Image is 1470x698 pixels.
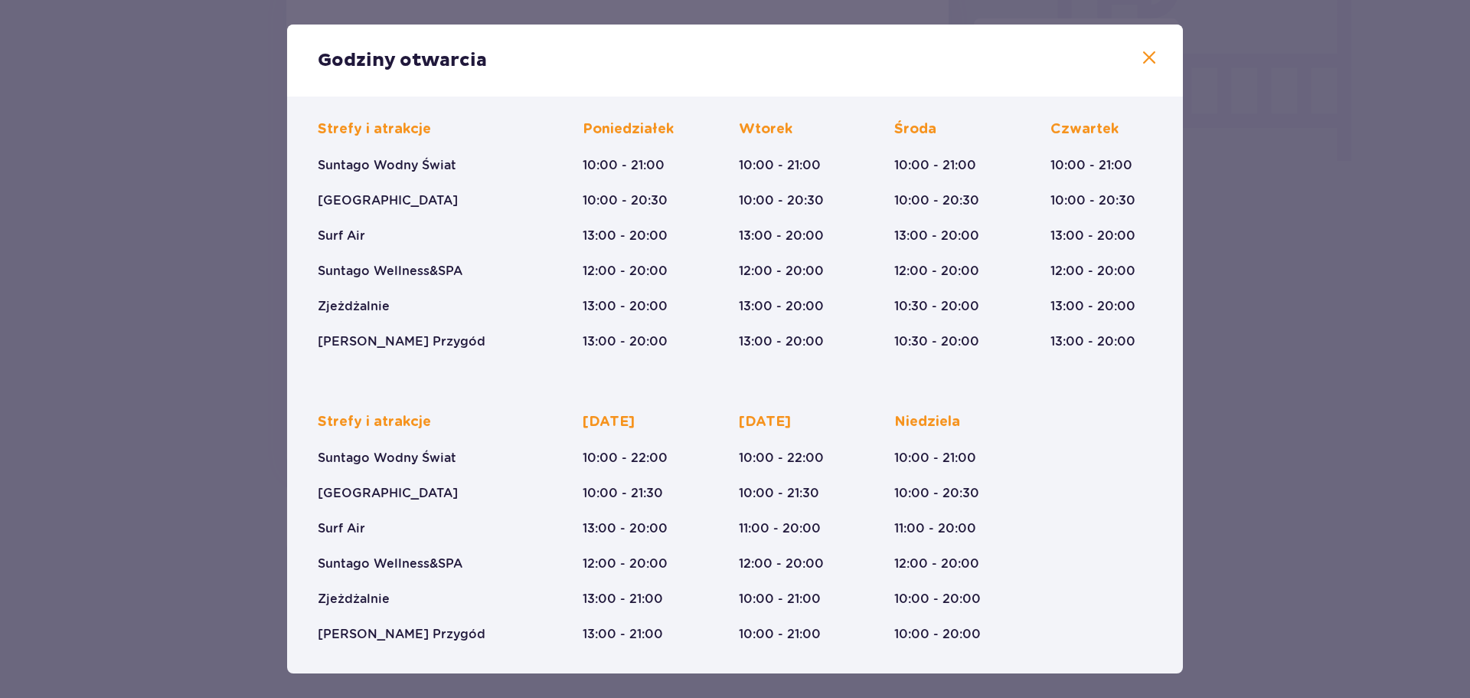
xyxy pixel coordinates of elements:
[318,298,390,315] p: Zjeżdżalnie
[318,49,487,72] p: Godziny otwarcia
[894,228,979,244] p: 13:00 - 20:00
[583,450,668,467] p: 10:00 - 22:00
[1050,263,1135,280] p: 12:00 - 20:00
[583,298,668,315] p: 13:00 - 20:00
[583,192,668,209] p: 10:00 - 20:30
[318,520,365,537] p: Surf Air
[583,555,668,572] p: 12:00 - 20:00
[583,157,665,174] p: 10:00 - 21:00
[894,555,979,572] p: 12:00 - 20:00
[1050,120,1119,139] p: Czwartek
[894,413,960,431] p: Niedziela
[583,228,668,244] p: 13:00 - 20:00
[894,485,979,502] p: 10:00 - 20:30
[894,157,976,174] p: 10:00 - 21:00
[1050,333,1135,350] p: 13:00 - 20:00
[583,626,663,643] p: 13:00 - 21:00
[739,263,824,280] p: 12:00 - 20:00
[739,450,824,467] p: 10:00 - 22:00
[318,626,485,643] p: [PERSON_NAME] Przygód
[894,298,979,315] p: 10:30 - 20:00
[894,333,979,350] p: 10:30 - 20:00
[739,333,824,350] p: 13:00 - 20:00
[318,485,458,502] p: [GEOGRAPHIC_DATA]
[739,192,824,209] p: 10:00 - 20:30
[739,626,821,643] p: 10:00 - 21:00
[894,263,979,280] p: 12:00 - 20:00
[318,157,456,174] p: Suntago Wodny Świat
[739,120,792,139] p: Wtorek
[739,485,819,502] p: 10:00 - 21:30
[318,192,458,209] p: [GEOGRAPHIC_DATA]
[1050,228,1135,244] p: 13:00 - 20:00
[318,333,485,350] p: [PERSON_NAME] Przygód
[739,555,824,572] p: 12:00 - 20:00
[894,192,979,209] p: 10:00 - 20:30
[739,591,821,608] p: 10:00 - 21:00
[1050,157,1132,174] p: 10:00 - 21:00
[318,555,462,572] p: Suntago Wellness&SPA
[583,413,635,431] p: [DATE]
[894,520,976,537] p: 11:00 - 20:00
[318,120,431,139] p: Strefy i atrakcje
[1050,298,1135,315] p: 13:00 - 20:00
[894,450,976,467] p: 10:00 - 21:00
[318,450,456,467] p: Suntago Wodny Świat
[894,591,981,608] p: 10:00 - 20:00
[318,591,390,608] p: Zjeżdżalnie
[318,263,462,280] p: Suntago Wellness&SPA
[583,520,668,537] p: 13:00 - 20:00
[583,591,663,608] p: 13:00 - 21:00
[739,298,824,315] p: 13:00 - 20:00
[739,228,824,244] p: 13:00 - 20:00
[739,520,821,537] p: 11:00 - 20:00
[894,626,981,643] p: 10:00 - 20:00
[583,263,668,280] p: 12:00 - 20:00
[583,120,674,139] p: Poniedziałek
[583,333,668,350] p: 13:00 - 20:00
[318,413,431,431] p: Strefy i atrakcje
[1050,192,1135,209] p: 10:00 - 20:30
[739,157,821,174] p: 10:00 - 21:00
[739,413,791,431] p: [DATE]
[583,485,663,502] p: 10:00 - 21:30
[894,120,936,139] p: Środa
[318,228,365,244] p: Surf Air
